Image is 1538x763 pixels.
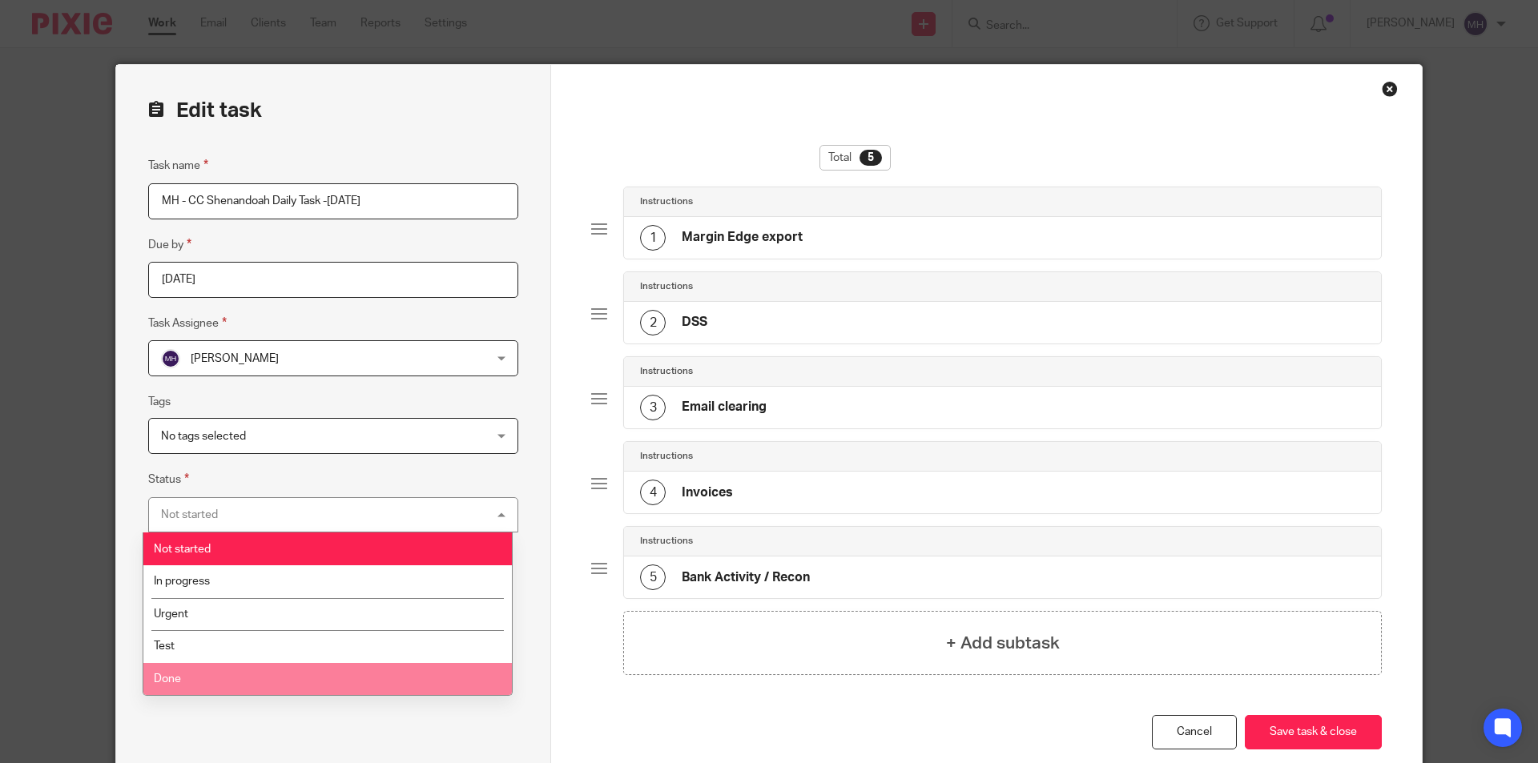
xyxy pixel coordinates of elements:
[682,229,803,246] h4: Margin Edge export
[161,509,218,520] div: Not started
[640,225,666,251] div: 1
[1152,715,1237,749] a: Cancel
[148,262,518,298] input: Pick a date
[154,544,211,555] span: Not started
[640,480,666,505] div: 4
[148,314,227,332] label: Task Assignee
[154,576,210,587] span: In progress
[682,399,767,416] h4: Email clearing
[154,673,181,685] span: Done
[640,310,666,335] div: 2
[640,395,666,420] div: 3
[682,569,810,586] h4: Bank Activity / Recon
[640,535,693,548] h4: Instructions
[148,235,191,254] label: Due by
[148,470,189,488] label: Status
[640,365,693,378] h4: Instructions
[191,353,279,364] span: [PERSON_NAME]
[640,450,693,463] h4: Instructions
[1382,81,1398,97] div: Close this dialog window
[148,394,171,410] label: Tags
[154,608,188,620] span: Urgent
[1245,715,1382,749] button: Save task & close
[819,145,891,171] div: Total
[161,349,180,368] img: svg%3E
[682,484,733,501] h4: Invoices
[682,314,707,331] h4: DSS
[640,195,693,208] h4: Instructions
[148,156,208,175] label: Task name
[161,431,246,442] span: No tags selected
[640,564,666,590] div: 5
[640,280,693,293] h4: Instructions
[946,631,1060,656] h4: + Add subtask
[154,641,175,652] span: Test
[860,150,882,166] div: 5
[148,97,518,124] h2: Edit task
